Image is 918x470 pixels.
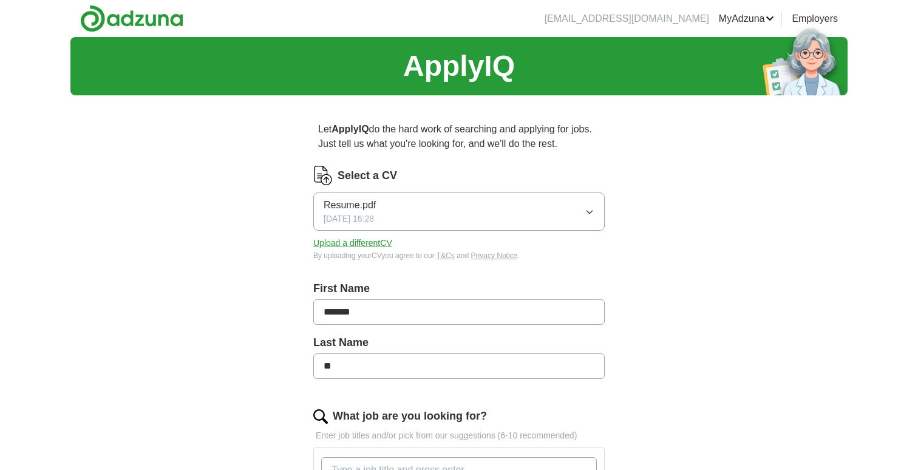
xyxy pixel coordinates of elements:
[313,250,605,261] div: By uploading your CV you agree to our and .
[471,251,518,260] a: Privacy Notice
[324,213,374,225] span: [DATE] 16:28
[313,166,333,185] img: CV Icon
[313,237,392,250] button: Upload a differentCV
[403,44,515,88] h1: ApplyIQ
[338,168,397,184] label: Select a CV
[719,12,775,26] a: MyAdzuna
[313,117,605,156] p: Let do the hard work of searching and applying for jobs. Just tell us what you're looking for, an...
[331,124,369,134] strong: ApplyIQ
[324,198,376,213] span: Resume.pdf
[313,281,605,297] label: First Name
[313,192,605,231] button: Resume.pdf[DATE] 16:28
[313,409,328,424] img: search.png
[313,429,605,442] p: Enter job titles and/or pick from our suggestions (6-10 recommended)
[333,408,487,424] label: What job are you looking for?
[313,335,605,351] label: Last Name
[545,12,709,26] li: [EMAIL_ADDRESS][DOMAIN_NAME]
[437,251,455,260] a: T&Cs
[792,12,838,26] a: Employers
[80,5,183,32] img: Adzuna logo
